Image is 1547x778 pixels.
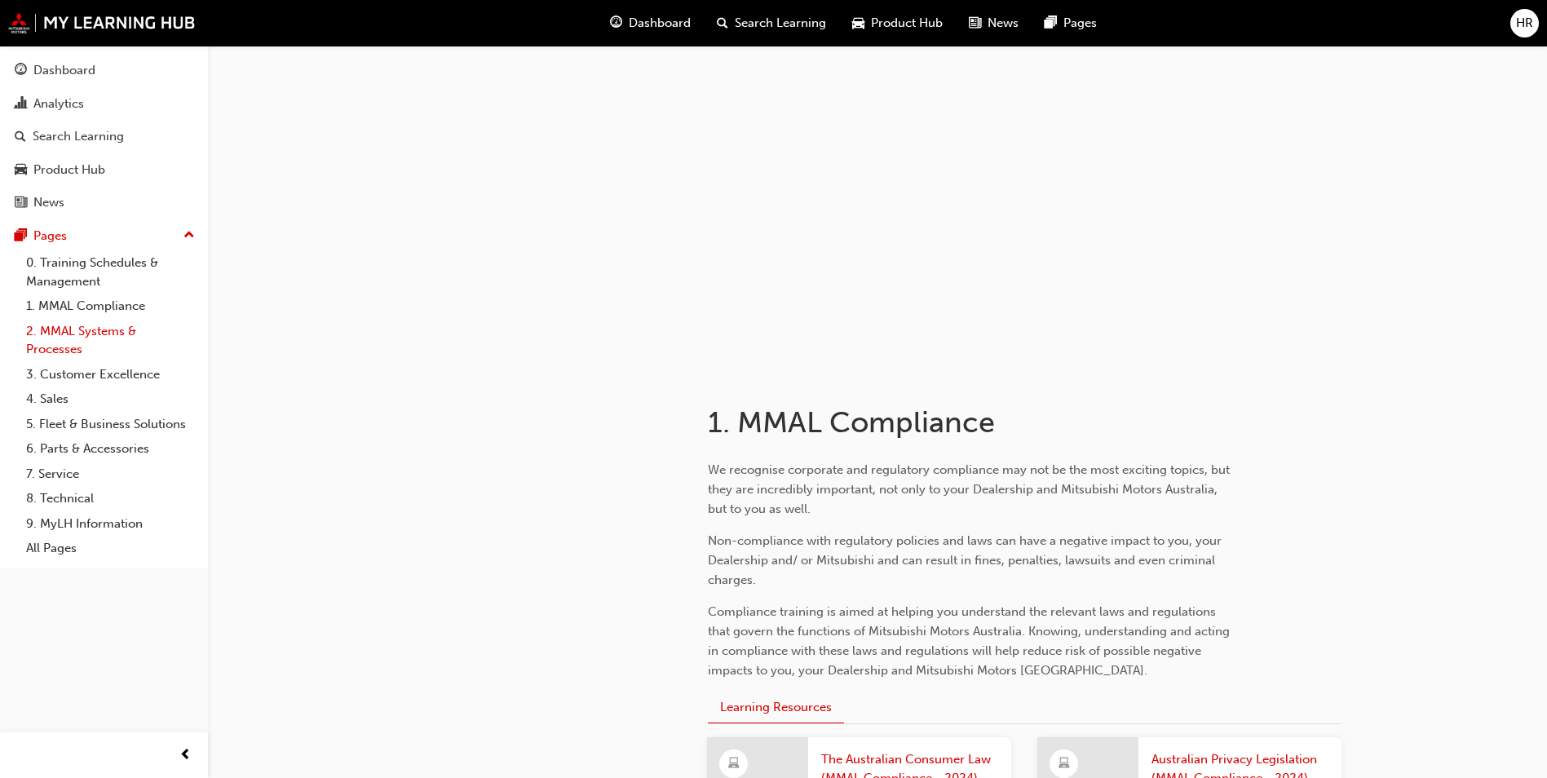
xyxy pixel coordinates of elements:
[20,536,201,561] a: All Pages
[708,692,844,724] button: Learning Resources
[7,55,201,86] a: Dashboard
[969,13,981,33] span: news-icon
[7,221,201,251] button: Pages
[20,250,201,294] a: 0. Training Schedules & Management
[988,14,1019,33] span: News
[717,13,728,33] span: search-icon
[33,227,67,245] div: Pages
[183,225,195,246] span: up-icon
[1059,754,1070,775] span: learningResourceType_ELEARNING-icon
[839,7,956,40] a: car-iconProduct Hub
[20,294,201,319] a: 1. MMAL Compliance
[708,404,1243,440] h1: 1. MMAL Compliance
[33,95,84,113] div: Analytics
[704,7,839,40] a: search-iconSearch Learning
[629,14,691,33] span: Dashboard
[1032,7,1110,40] a: pages-iconPages
[708,604,1233,678] span: Compliance training is aimed at helping you understand the relevant laws and regulations that gov...
[20,412,201,437] a: 5. Fleet & Business Solutions
[735,14,826,33] span: Search Learning
[33,193,64,212] div: News
[15,163,27,178] span: car-icon
[708,462,1233,516] span: We recognise corporate and regulatory compliance may not be the most exciting topics, but they ar...
[20,486,201,511] a: 8. Technical
[7,188,201,218] a: News
[8,12,196,33] img: mmal
[610,13,622,33] span: guage-icon
[7,122,201,152] a: Search Learning
[20,436,201,462] a: 6. Parts & Accessories
[1510,9,1539,38] button: HR
[20,511,201,537] a: 9. MyLH Information
[33,127,124,146] div: Search Learning
[15,130,26,144] span: search-icon
[728,754,740,775] span: learningResourceType_ELEARNING-icon
[20,462,201,487] a: 7. Service
[597,7,704,40] a: guage-iconDashboard
[179,745,192,766] span: prev-icon
[1045,13,1057,33] span: pages-icon
[7,89,201,119] a: Analytics
[852,13,864,33] span: car-icon
[20,362,201,387] a: 3. Customer Excellence
[1516,14,1533,33] span: HR
[956,7,1032,40] a: news-iconNews
[20,319,201,362] a: 2. MMAL Systems & Processes
[1063,14,1097,33] span: Pages
[33,161,105,179] div: Product Hub
[871,14,943,33] span: Product Hub
[708,533,1225,587] span: Non-compliance with regulatory policies and laws can have a negative impact to you, your Dealersh...
[15,64,27,78] span: guage-icon
[15,196,27,210] span: news-icon
[7,155,201,185] a: Product Hub
[15,97,27,112] span: chart-icon
[20,387,201,412] a: 4. Sales
[33,61,95,80] div: Dashboard
[7,52,201,221] button: DashboardAnalyticsSearch LearningProduct HubNews
[15,229,27,244] span: pages-icon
